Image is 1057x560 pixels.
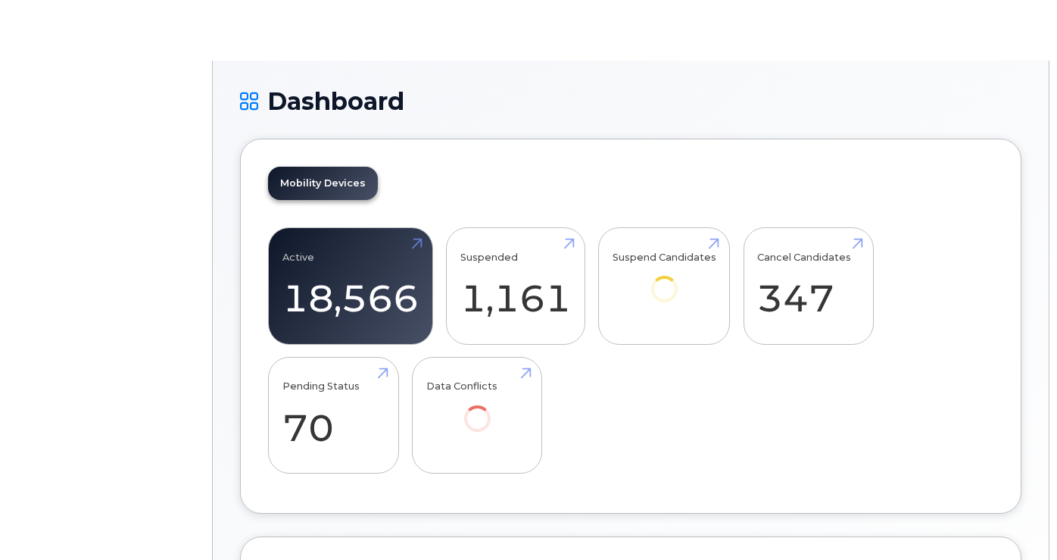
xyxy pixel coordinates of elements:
a: Suspend Candidates [613,236,716,324]
a: Data Conflicts [426,365,528,452]
a: Mobility Devices [268,167,378,200]
a: Suspended 1,161 [460,236,571,336]
a: Active 18,566 [282,236,419,336]
a: Pending Status 70 [282,365,385,465]
h1: Dashboard [240,88,1021,114]
a: Cancel Candidates 347 [757,236,859,336]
